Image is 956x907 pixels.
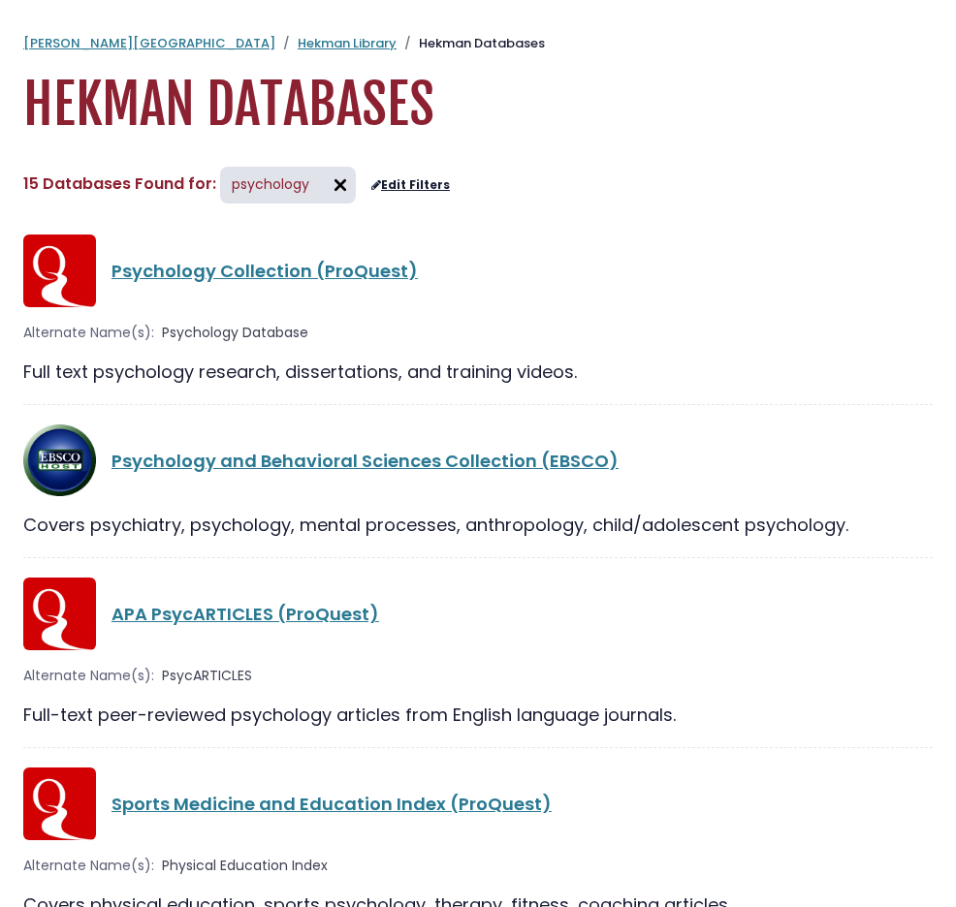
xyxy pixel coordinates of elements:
span: Physical Education Index [162,856,328,876]
span: PsycARTICLES [162,666,252,686]
span: Alternate Name(s): [23,856,154,876]
a: Edit Filters [371,178,450,192]
span: Psychology Database [162,323,308,343]
span: 15 Databases Found for: [23,172,216,195]
a: Back to Top [881,398,951,434]
li: Hekman Databases [397,34,545,53]
a: Psychology Collection (ProQuest) [112,259,418,283]
a: Hekman Library [298,34,397,52]
h1: Hekman Databases [23,73,933,138]
span: Alternate Name(s): [23,666,154,686]
div: Covers psychiatry, psychology, mental processes, anthropology, child/adolescent psychology. [23,512,933,538]
img: arr097.svg [325,170,356,201]
a: [PERSON_NAME][GEOGRAPHIC_DATA] [23,34,275,52]
a: Psychology and Behavioral Sciences Collection (EBSCO) [112,449,619,473]
div: Full text psychology research, dissertations, and training videos. [23,359,933,385]
a: APA PsycARTICLES (ProQuest) [112,602,379,626]
a: Sports Medicine and Education Index (ProQuest) [112,792,552,816]
span: Alternate Name(s): [23,323,154,343]
span: psychology [232,174,309,194]
div: Full-text peer-reviewed psychology articles from English language journals. [23,702,933,728]
nav: breadcrumb [23,34,933,53]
